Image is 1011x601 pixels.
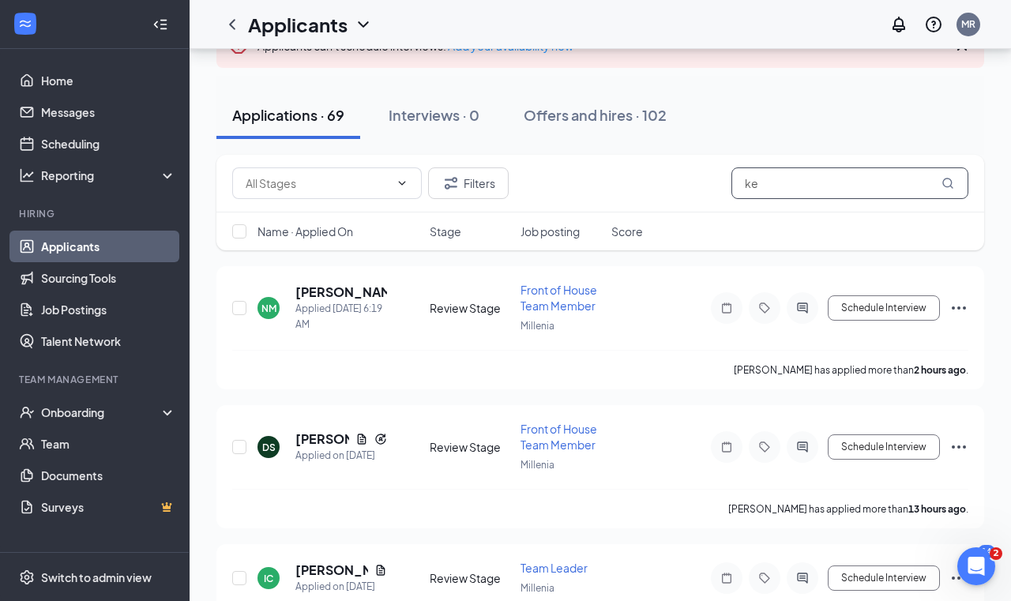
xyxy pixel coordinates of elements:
svg: ActiveChat [793,572,812,584]
span: 2 [990,547,1002,560]
svg: Ellipses [949,299,968,317]
span: Millenia [521,582,554,594]
div: Team Management [19,373,173,386]
button: Filter Filters [428,167,509,199]
h5: [PERSON_NAME] [295,430,349,448]
svg: Collapse [152,17,168,32]
svg: Ellipses [949,438,968,456]
span: Millenia [521,320,554,332]
p: [PERSON_NAME] has applied more than . [728,502,968,516]
b: 13 hours ago [908,503,966,515]
p: [PERSON_NAME] has applied more than . [734,363,968,377]
div: Hiring [19,207,173,220]
a: Talent Network [41,325,176,357]
svg: Document [374,564,387,577]
input: Search in applications [731,167,968,199]
a: Messages [41,96,176,128]
div: Review Stage [430,570,511,586]
div: Applied on [DATE] [295,579,387,595]
svg: MagnifyingGlass [941,177,954,190]
iframe: Intercom live chat [957,547,995,585]
h5: [PERSON_NAME] [295,284,387,301]
a: Applicants [41,231,176,262]
div: Applied on [DATE] [295,448,387,464]
svg: Ellipses [949,569,968,588]
span: Score [611,223,643,239]
span: Stage [430,223,461,239]
svg: Analysis [19,167,35,183]
div: Applied [DATE] 6:19 AM [295,301,387,332]
div: IC [264,572,273,585]
svg: Notifications [889,15,908,34]
div: Interviews · 0 [389,105,479,125]
div: DS [262,441,276,454]
span: Millenia [521,459,554,471]
h5: [PERSON_NAME] [295,562,368,579]
svg: Note [717,441,736,453]
svg: ActiveChat [793,302,812,314]
span: Job posting [521,223,580,239]
svg: Document [355,433,368,445]
button: Schedule Interview [828,565,940,591]
svg: QuestionInfo [924,15,943,34]
a: Home [41,65,176,96]
svg: Tag [755,572,774,584]
input: All Stages [246,175,389,192]
svg: Note [717,302,736,314]
svg: Note [717,572,736,584]
div: NM [261,302,276,315]
svg: Settings [19,569,35,585]
svg: ChevronDown [396,177,408,190]
svg: ActiveChat [793,441,812,453]
button: Schedule Interview [828,434,940,460]
a: Team [41,428,176,460]
div: Reporting [41,167,177,183]
svg: ChevronDown [354,15,373,34]
svg: UserCheck [19,404,35,420]
div: Offers and hires · 102 [524,105,667,125]
div: Applications · 69 [232,105,344,125]
div: Review Stage [430,439,511,455]
div: Onboarding [41,404,163,420]
a: Job Postings [41,294,176,325]
svg: WorkstreamLogo [17,16,33,32]
div: Switch to admin view [41,569,152,585]
b: 2 hours ago [914,364,966,376]
div: 14 [978,545,995,558]
svg: Tag [755,441,774,453]
h1: Applicants [248,11,348,38]
div: Review Stage [430,300,511,316]
a: Scheduling [41,128,176,160]
span: Team Leader [521,561,588,575]
a: Documents [41,460,176,491]
a: SurveysCrown [41,491,176,523]
div: MR [961,17,975,31]
svg: Tag [755,302,774,314]
span: Front of House Team Member [521,422,597,452]
a: Sourcing Tools [41,262,176,294]
span: Front of House Team Member [521,283,597,313]
span: Name · Applied On [257,223,353,239]
svg: Filter [442,174,460,193]
button: Schedule Interview [828,295,940,321]
svg: Reapply [374,433,387,445]
svg: ChevronLeft [223,15,242,34]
